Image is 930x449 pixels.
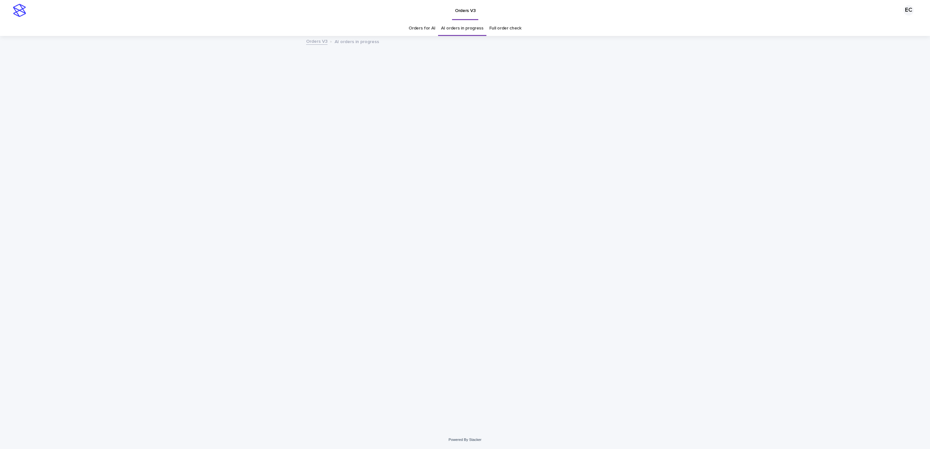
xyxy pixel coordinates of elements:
[448,438,481,442] a: Powered By Stacker
[441,21,483,36] a: AI orders in progress
[489,21,521,36] a: Full order check
[903,5,914,16] div: EC
[13,4,26,17] img: stacker-logo-s-only.png
[306,37,328,45] a: Orders V3
[409,21,435,36] a: Orders for AI
[335,38,379,45] p: AI orders in progress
